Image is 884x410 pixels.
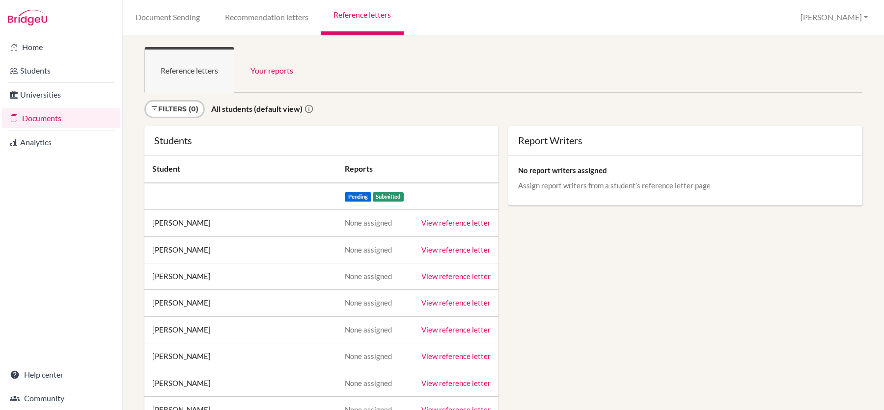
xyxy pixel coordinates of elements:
[345,218,392,227] span: None assigned
[144,343,337,370] td: [PERSON_NAME]
[345,192,371,202] span: Pending
[211,104,303,113] strong: All students (default view)
[2,132,120,152] a: Analytics
[373,192,404,202] span: Submitted
[421,325,491,334] a: View reference letter
[421,298,491,307] a: View reference letter
[2,37,120,57] a: Home
[796,8,872,26] button: [PERSON_NAME]
[2,388,120,408] a: Community
[345,352,392,360] span: None assigned
[421,379,491,387] a: View reference letter
[144,370,337,396] td: [PERSON_NAME]
[2,85,120,104] a: Universities
[2,61,120,80] a: Students
[144,47,234,93] a: Reference letters
[2,365,120,384] a: Help center
[421,352,491,360] a: View reference letter
[421,218,491,227] a: View reference letter
[154,135,489,145] div: Students
[345,379,392,387] span: None assigned
[518,180,853,190] p: Assign report writers from a student’s reference letter page
[345,272,392,281] span: None assigned
[144,100,205,118] a: Filters (0)
[8,10,47,26] img: Bridge-U
[144,290,337,316] td: [PERSON_NAME]
[421,272,491,281] a: View reference letter
[234,47,309,93] a: Your reports
[345,298,392,307] span: None assigned
[144,155,337,183] th: Student
[144,236,337,263] td: [PERSON_NAME]
[144,316,337,343] td: [PERSON_NAME]
[421,245,491,254] a: View reference letter
[345,245,392,254] span: None assigned
[345,325,392,334] span: None assigned
[2,108,120,128] a: Documents
[518,135,853,145] div: Report Writers
[337,155,498,183] th: Reports
[144,210,337,236] td: [PERSON_NAME]
[144,263,337,289] td: [PERSON_NAME]
[518,165,853,175] p: No report writers assigned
